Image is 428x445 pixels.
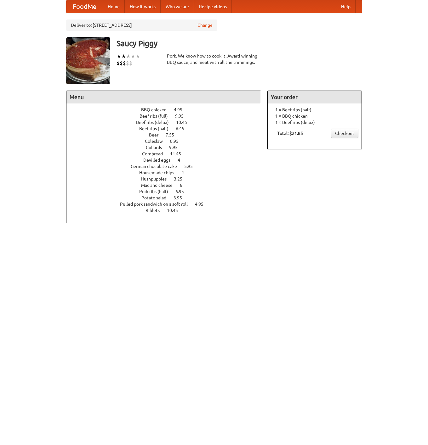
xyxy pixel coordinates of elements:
[146,208,166,213] span: Riblets
[141,176,173,181] span: Hushpuppies
[174,176,189,181] span: 3.25
[161,0,194,13] a: Who we are
[135,53,140,60] li: ★
[142,151,193,156] a: Cornbread 11.45
[268,91,362,103] h4: Your order
[167,208,184,213] span: 10.45
[197,22,213,28] a: Change
[131,53,135,60] li: ★
[336,0,356,13] a: Help
[175,114,190,119] span: 9.95
[131,164,204,169] a: German chocolate cake 5.95
[141,183,194,188] a: Mac and cheese 6
[170,151,187,156] span: 11.45
[139,126,175,131] span: Beef ribs (half)
[141,176,194,181] a: Hushpuppies 3.25
[136,120,199,125] a: Beef ribs (delux) 10.45
[145,139,169,144] span: Coleslaw
[117,53,121,60] li: ★
[178,158,186,163] span: 4
[120,202,215,207] a: Pulled pork sandwich on a soft roll 4.95
[123,60,126,67] li: $
[139,189,196,194] a: Pork ribs (half) 6.95
[136,120,175,125] span: Beef ribs (delux)
[180,183,189,188] span: 6
[139,189,174,194] span: Pork ribs (half)
[169,145,184,150] span: 9.95
[174,195,188,200] span: 3.95
[141,195,173,200] span: Potato salad
[271,107,358,113] li: 1 × Beef ribs (half)
[117,37,362,50] h3: Saucy Piggy
[146,145,189,150] a: Collards 9.95
[126,60,129,67] li: $
[139,170,180,175] span: Housemade chips
[170,139,185,144] span: 8.95
[139,126,196,131] a: Beef ribs (half) 6.45
[141,183,179,188] span: Mac and cheese
[121,53,126,60] li: ★
[66,19,217,31] div: Deliver to: [STREET_ADDRESS]
[181,170,190,175] span: 4
[145,139,190,144] a: Coleslaw 8.95
[66,0,103,13] a: FoodMe
[174,107,189,112] span: 4.95
[167,53,261,65] div: Pork. We know how to cook it. Award-winning BBQ sauce, and meat with all the trimmings.
[120,60,123,67] li: $
[141,107,194,112] a: BBQ chicken 4.95
[66,37,110,84] img: angular.jpg
[139,170,196,175] a: Housemade chips 4
[146,208,190,213] a: Riblets 10.45
[146,145,168,150] span: Collards
[140,114,195,119] a: Beef ribs (full) 9.95
[166,132,180,137] span: 7.55
[176,120,193,125] span: 10.45
[126,53,131,60] li: ★
[195,202,210,207] span: 4.95
[66,91,261,103] h4: Menu
[271,113,358,119] li: 1 × BBQ chicken
[117,60,120,67] li: $
[143,158,192,163] a: Devilled eggs 4
[129,60,132,67] li: $
[149,132,165,137] span: Beer
[194,0,232,13] a: Recipe videos
[271,119,358,125] li: 1 × Beef ribs (delux)
[141,107,173,112] span: BBQ chicken
[125,0,161,13] a: How it works
[184,164,199,169] span: 5.95
[140,114,174,119] span: Beef ribs (full)
[143,158,177,163] span: Devilled eggs
[331,129,358,138] a: Checkout
[120,202,194,207] span: Pulled pork sandwich on a soft roll
[103,0,125,13] a: Home
[176,126,191,131] span: 6.45
[142,151,169,156] span: Cornbread
[131,164,183,169] span: German chocolate cake
[277,131,303,136] b: Total: $21.85
[175,189,190,194] span: 6.95
[141,195,194,200] a: Potato salad 3.95
[149,132,186,137] a: Beer 7.55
